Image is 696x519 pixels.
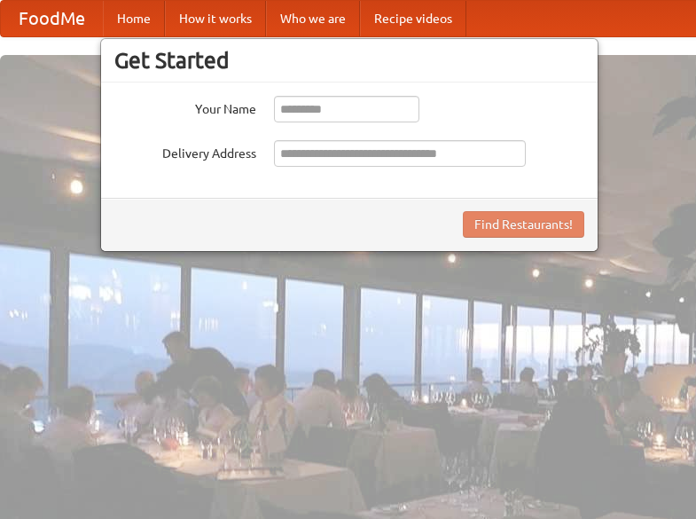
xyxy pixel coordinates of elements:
[266,1,360,36] a: Who we are
[1,1,103,36] a: FoodMe
[114,140,256,162] label: Delivery Address
[103,1,165,36] a: Home
[360,1,466,36] a: Recipe videos
[114,47,584,74] h3: Get Started
[165,1,266,36] a: How it works
[114,96,256,118] label: Your Name
[463,211,584,238] button: Find Restaurants!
